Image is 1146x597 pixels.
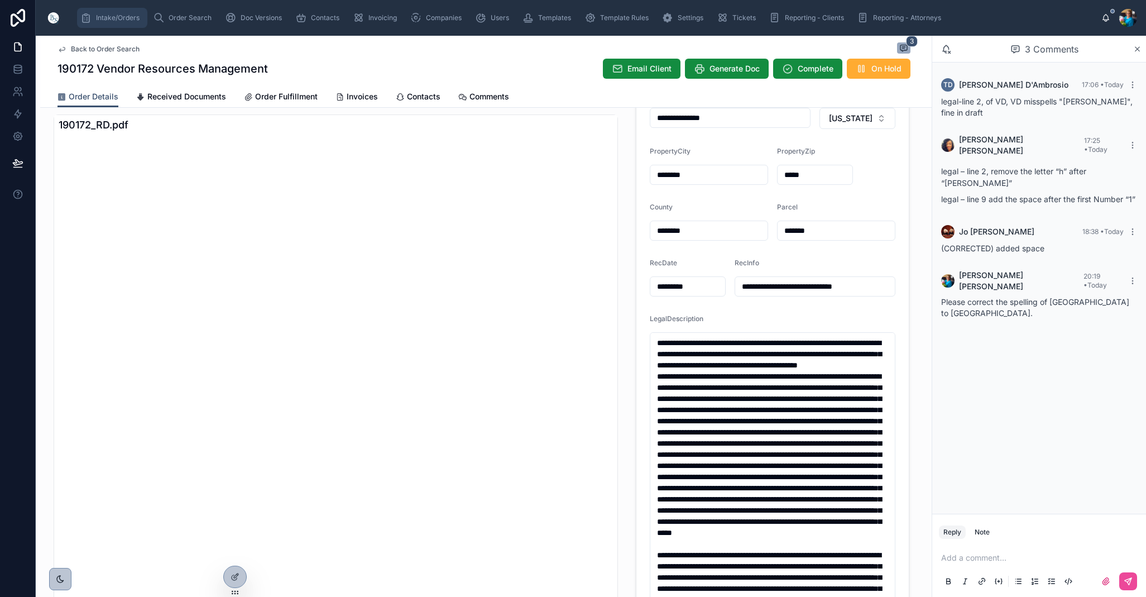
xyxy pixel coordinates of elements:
[147,91,226,102] span: Received Documents
[396,87,440,109] a: Contacts
[709,63,760,74] span: Generate Doc
[777,203,798,211] span: Parcel
[959,270,1083,292] span: [PERSON_NAME] [PERSON_NAME]
[650,147,691,155] span: PropertyCity
[819,108,895,129] button: Select Button
[659,8,711,28] a: Settings
[222,8,290,28] a: Doc Versions
[785,13,844,22] span: Reporting - Clients
[71,6,1101,30] div: scrollable content
[292,8,347,28] a: Contacts
[57,87,118,108] a: Order Details
[54,115,617,135] div: 190172_RD.pdf
[538,13,571,22] span: Templates
[941,243,1044,253] span: (CORRECTED) added space
[458,87,509,109] a: Comments
[45,9,63,27] img: App logo
[871,63,902,74] span: On Hold
[650,203,673,211] span: County
[941,97,1133,117] span: legal-line 2, of VD, VD misspells "[PERSON_NAME]", fine in draft
[255,91,318,102] span: Order Fulfillment
[941,297,1129,318] span: Please correct the spelling of [GEOGRAPHIC_DATA] to [GEOGRAPHIC_DATA].
[335,87,378,109] a: Invoices
[581,8,656,28] a: Template Rules
[939,526,966,539] button: Reply
[169,13,212,22] span: Order Search
[603,59,680,79] button: Email Client
[519,8,579,28] a: Templates
[96,13,140,22] span: Intake/Orders
[491,13,509,22] span: Users
[69,91,118,102] span: Order Details
[941,165,1137,189] p: legal – line 2, remove the letter “h” after “[PERSON_NAME]”
[959,134,1084,156] span: [PERSON_NAME] [PERSON_NAME]
[347,91,378,102] span: Invoices
[71,45,140,54] span: Back to Order Search
[735,259,759,267] span: RecInfo
[349,8,405,28] a: Invoicing
[941,193,1137,205] p: legal – line 9 add the space after the first Number “1”
[57,45,140,54] a: Back to Order Search
[77,8,147,28] a: Intake/Orders
[57,61,268,77] h1: 190172 Vendor Resources Management
[1084,136,1107,154] span: 17:25 • Today
[766,8,852,28] a: Reporting - Clients
[959,79,1068,90] span: [PERSON_NAME] D'Ambrosio
[311,13,339,22] span: Contacts
[244,87,318,109] a: Order Fulfillment
[847,59,910,79] button: On Hold
[897,42,910,56] button: 3
[407,8,469,28] a: Companies
[773,59,842,79] button: Complete
[975,528,990,537] div: Note
[959,226,1034,237] span: Jo [PERSON_NAME]
[777,147,815,155] span: PropertyZip
[678,13,703,22] span: Settings
[713,8,764,28] a: Tickets
[426,13,462,22] span: Companies
[1082,80,1124,89] span: 17:06 • Today
[906,36,918,47] span: 3
[368,13,397,22] span: Invoicing
[1083,272,1107,289] span: 20:19 • Today
[943,80,953,89] span: TD
[469,91,509,102] span: Comments
[136,87,226,109] a: Received Documents
[650,259,677,267] span: RecDate
[970,526,994,539] button: Note
[854,8,949,28] a: Reporting - Attorneys
[798,63,833,74] span: Complete
[685,59,769,79] button: Generate Doc
[627,63,672,74] span: Email Client
[600,13,649,22] span: Template Rules
[150,8,219,28] a: Order Search
[1025,42,1078,56] span: 3 Comments
[829,113,872,124] span: [US_STATE]
[650,314,703,323] span: LegalDescription
[472,8,517,28] a: Users
[1082,227,1124,236] span: 18:38 • Today
[241,13,282,22] span: Doc Versions
[873,13,941,22] span: Reporting - Attorneys
[407,91,440,102] span: Contacts
[732,13,756,22] span: Tickets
